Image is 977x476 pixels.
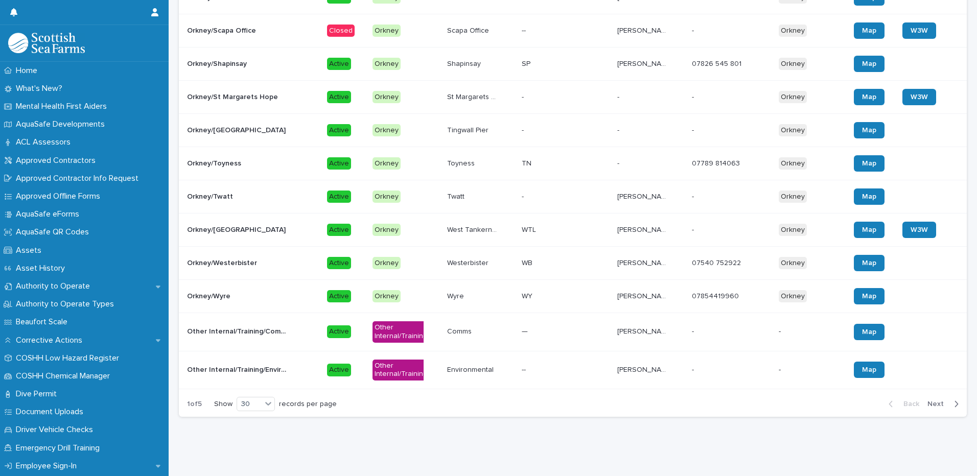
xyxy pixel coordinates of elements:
p: SP [522,58,532,68]
span: Map [862,366,876,373]
p: Other Internal/Training/Environmental [187,364,291,374]
p: Environmental [447,364,496,374]
p: [PERSON_NAME] [617,25,670,35]
p: Document Uploads [12,407,91,417]
a: Map [854,22,885,39]
p: — [522,325,530,336]
p: [PERSON_NAME] [617,257,670,268]
p: Employee Sign-In [12,461,85,471]
p: - [692,124,696,135]
p: Twatt [447,191,467,201]
div: Orkney [373,157,401,170]
a: Map [854,188,885,205]
p: Shapinsay [447,58,483,68]
p: Orkney/[GEOGRAPHIC_DATA] [187,124,288,135]
p: AquaSafe Developments [12,120,113,129]
span: Map [862,127,876,134]
span: W3W [911,226,928,233]
p: Emergency Drill Training [12,443,108,453]
a: W3W [902,22,936,39]
p: Dive Permit [12,389,65,399]
a: W3W [902,89,936,105]
div: Active [327,290,351,303]
div: Active [327,224,351,236]
p: - [692,325,696,336]
tr: Other Internal/Training/CommsOther Internal/Training/Comms ActiveOther Internal/TrainingCommsComm... [179,313,967,351]
p: Show [214,400,232,409]
p: Corrective Actions [12,336,90,345]
span: W3W [911,27,928,34]
p: [PERSON_NAME] [617,191,670,201]
div: Orkney [373,58,401,70]
span: Next [927,400,950,408]
div: Active [327,191,351,203]
p: -- [522,364,528,374]
p: West Tankerness Lane [447,224,500,234]
a: Map [854,155,885,172]
div: Orkney [779,58,807,70]
a: Map [854,324,885,340]
div: Orkney [779,124,807,137]
span: Back [897,400,919,408]
a: Map [854,255,885,271]
a: Map [854,362,885,378]
p: AquaSafe eForms [12,209,87,219]
div: Orkney [779,257,807,270]
p: Mental Health First Aiders [12,102,115,111]
p: Approved Offline Forms [12,192,108,201]
div: Orkney [779,191,807,203]
p: COSHH Low Hazard Register [12,353,127,363]
p: -- [522,25,528,35]
a: W3W [902,222,936,238]
span: Map [862,328,876,336]
div: Orkney [373,290,401,303]
p: 07854419960 [692,290,741,301]
p: - [692,91,696,102]
p: AquaSafe QR Codes [12,227,97,237]
span: Map [862,193,876,200]
p: 1 of 5 [179,392,210,417]
p: 07540 752922 [692,257,743,268]
p: Orkney/Twatt [187,191,235,201]
tr: Other Internal/Training/EnvironmentalOther Internal/Training/Environmental ActiveOther Internal/T... [179,351,967,389]
p: Westerbister [447,257,491,268]
span: Map [862,259,876,267]
a: Map [854,89,885,105]
p: Approved Contractor Info Request [12,174,147,183]
span: Map [862,27,876,34]
p: Driver Vehicle Checks [12,425,101,435]
p: [PERSON_NAME] [617,224,670,234]
tr: Orkney/WesterbisterOrkney/Westerbister ActiveOrkneyWesterbisterWesterbister WBWB [PERSON_NAME][PE... [179,246,967,279]
p: records per page [279,400,337,409]
p: WTL [522,224,538,234]
p: Orkney/Toyness [187,157,243,168]
img: bPIBxiqnSb2ggTQWdOVV [8,33,85,53]
p: Orkney/Westerbister [187,257,259,268]
div: Active [327,58,351,70]
tr: Orkney/ToynessOrkney/Toyness ActiveOrkneyToynessToyness TNTN -- 07789 81406307789 814063 OrkneyMap [179,147,967,180]
p: Orkney/Shapinsay [187,58,249,68]
p: St Margarets Hope [447,91,500,102]
div: Orkney [779,157,807,170]
a: Map [854,288,885,304]
div: Orkney [779,91,807,104]
span: W3W [911,93,928,101]
p: Approved Contractors [12,156,104,165]
p: TN [522,157,533,168]
p: - [692,25,696,35]
p: WY [522,290,534,301]
span: Map [862,160,876,167]
div: Orkney [373,91,401,104]
p: - [692,224,696,234]
span: Map [862,60,876,67]
p: [PERSON_NAME] [617,364,670,374]
p: - [779,327,830,336]
a: Map [854,122,885,138]
tr: Orkney/WyreOrkney/Wyre ActiveOrkneyWyreWyre WYWY [PERSON_NAME][PERSON_NAME] 078544199600785441996... [179,279,967,313]
span: Map [862,226,876,233]
div: Other Internal/Training [373,360,429,381]
p: Wyre [447,290,466,301]
div: Orkney [373,191,401,203]
p: Authority to Operate [12,281,98,291]
p: - [692,191,696,201]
